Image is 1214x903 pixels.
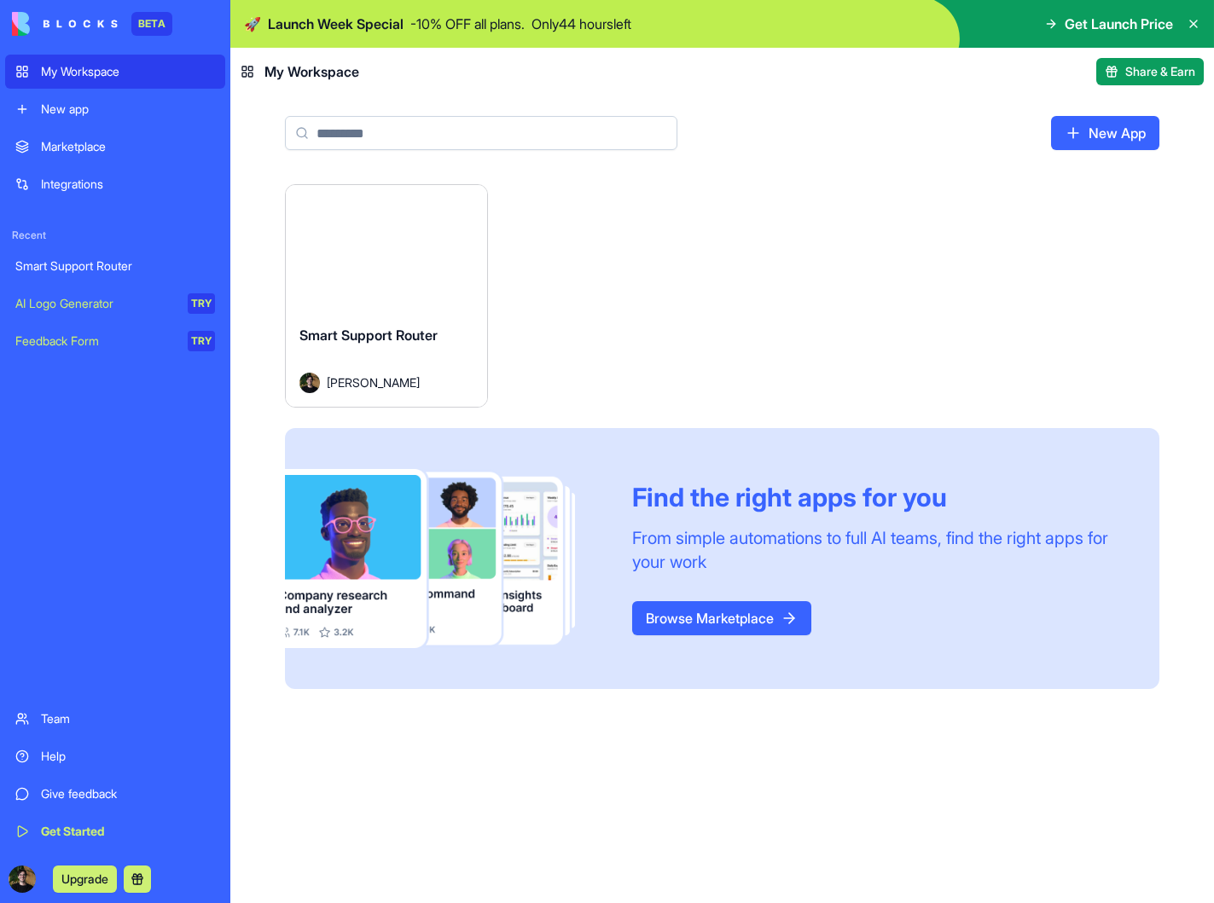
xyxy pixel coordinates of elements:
div: Integrations [41,176,215,193]
div: From simple automations to full AI teams, find the right apps for your work [632,526,1118,574]
span: Get Launch Price [1065,14,1173,34]
a: AI Logo GeneratorTRY [5,287,225,321]
a: New App [1051,116,1159,150]
span: Smart Support Router [299,327,438,344]
div: Give feedback [41,785,215,802]
div: Find the right apps for you [632,482,1118,512]
div: Feedback Form [15,333,176,350]
img: ACg8ocLZb2OQFiVzQCw2s_SXLb7biiKV3vKLJxkE2JoExnkvc3kH8X0=s96-c [9,865,36,893]
a: Give feedback [5,777,225,811]
a: Integrations [5,167,225,201]
div: Marketplace [41,138,215,155]
div: TRY [188,331,215,351]
img: Frame_181_egmpey.png [285,469,605,649]
button: Upgrade [53,865,117,893]
a: My Workspace [5,55,225,89]
a: Get Started [5,814,225,848]
a: Feedback FormTRY [5,324,225,358]
a: New app [5,92,225,126]
a: Help [5,739,225,773]
img: logo [12,12,118,36]
span: Recent [5,229,225,242]
a: Browse Marketplace [632,601,811,635]
div: Smart Support Router [15,258,215,275]
div: New app [41,101,215,118]
div: BETA [131,12,172,36]
p: - 10 % OFF all plans. [410,14,525,34]
a: Smart Support Router [5,249,225,283]
a: Team [5,702,225,736]
span: [PERSON_NAME] [327,373,420,391]
a: Marketplace [5,130,225,164]
p: Only 44 hours left [531,14,631,34]
a: Smart Support RouterAvatar[PERSON_NAME] [285,184,488,408]
a: BETA [12,12,172,36]
div: Get Started [41,823,215,840]
span: Launch Week Special [268,14,404,34]
button: Share & Earn [1096,58,1204,85]
div: Team [41,710,215,727]
div: TRY [188,293,215,314]
a: Upgrade [53,870,117,887]
span: Share & Earn [1125,63,1195,80]
span: My Workspace [264,61,359,82]
div: Help [41,748,215,765]
div: My Workspace [41,63,215,80]
div: AI Logo Generator [15,295,176,312]
span: 🚀 [244,14,261,34]
img: Avatar [299,373,320,393]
